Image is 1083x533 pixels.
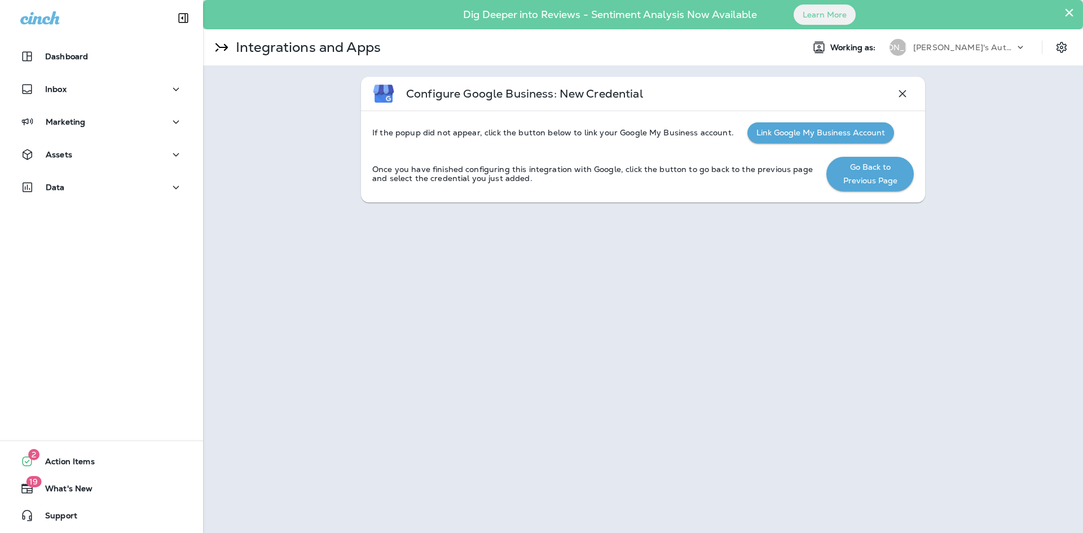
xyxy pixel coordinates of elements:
[11,78,192,100] button: Inbox
[11,45,192,68] button: Dashboard
[11,450,192,473] button: 2Action Items
[11,111,192,133] button: Marketing
[28,449,39,460] span: 2
[1064,3,1075,21] button: Close
[11,477,192,500] button: 19What's New
[747,122,894,143] button: Link Google My Business Account
[34,457,95,470] span: Action Items
[46,183,65,192] p: Data
[26,476,41,487] span: 19
[372,128,734,137] p: If the popup did not appear, click the button below to link your Google My Business account.
[430,13,790,16] p: Dig Deeper into Reviews - Sentiment Analysis Now Available
[11,176,192,199] button: Data
[46,150,72,159] p: Assets
[46,117,85,126] p: Marketing
[826,157,914,191] button: Go Back to Previous Page
[11,143,192,166] button: Assets
[794,5,856,25] button: Learn More
[890,39,906,56] div: [PERSON_NAME]
[406,86,643,102] p: Configure Google Business: New Credential
[45,85,67,94] p: Inbox
[372,82,395,105] img: Google Business
[913,43,1015,52] p: [PERSON_NAME]'s Auto & Tire
[34,511,77,525] span: Support
[168,7,199,29] button: Collapse Sidebar
[830,43,878,52] span: Working as:
[1051,37,1072,58] button: Settings
[231,39,381,56] p: Integrations and Apps
[372,165,813,183] p: Once you have finished configuring this integration with Google, click the button to go back to t...
[34,484,93,497] span: What's New
[45,52,88,61] p: Dashboard
[11,504,192,527] button: Support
